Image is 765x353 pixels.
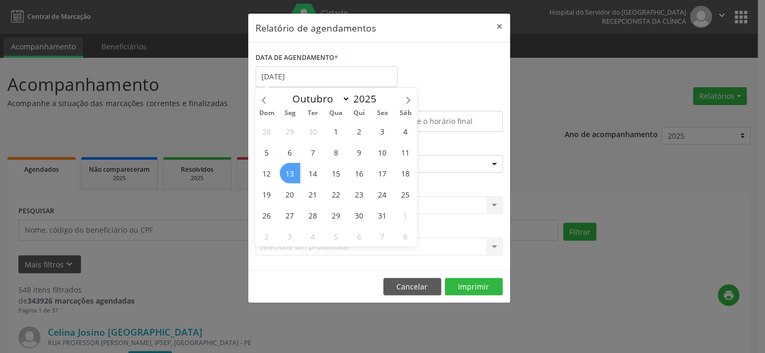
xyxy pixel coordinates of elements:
[395,184,415,204] span: Outubro 25, 2025
[371,110,394,117] span: Sex
[278,110,301,117] span: Seg
[372,226,392,246] span: Novembro 7, 2025
[280,184,300,204] span: Outubro 20, 2025
[395,121,415,141] span: Outubro 4, 2025
[280,163,300,183] span: Outubro 13, 2025
[372,205,392,225] span: Outubro 31, 2025
[349,226,370,246] span: Novembro 6, 2025
[326,121,346,141] span: Outubro 1, 2025
[383,278,441,296] button: Cancelar
[382,111,503,132] input: Selecione o horário final
[349,163,370,183] span: Outubro 16, 2025
[349,142,370,162] span: Outubro 9, 2025
[489,14,510,39] button: Close
[257,226,277,246] span: Novembro 2, 2025
[256,21,376,35] h5: Relatório de agendamentos
[372,184,392,204] span: Outubro 24, 2025
[372,121,392,141] span: Outubro 3, 2025
[257,184,277,204] span: Outubro 19, 2025
[303,121,323,141] span: Setembro 30, 2025
[280,142,300,162] span: Outubro 6, 2025
[256,50,338,66] label: DATA DE AGENDAMENTO
[303,142,323,162] span: Outubro 7, 2025
[256,66,397,87] input: Selecione uma data ou intervalo
[280,121,300,141] span: Setembro 29, 2025
[349,205,370,225] span: Outubro 30, 2025
[257,142,277,162] span: Outubro 5, 2025
[324,110,348,117] span: Qua
[303,205,323,225] span: Outubro 28, 2025
[326,142,346,162] span: Outubro 8, 2025
[350,92,385,106] input: Year
[326,163,346,183] span: Outubro 15, 2025
[257,205,277,225] span: Outubro 26, 2025
[301,110,324,117] span: Ter
[382,95,503,111] label: ATÉ
[445,278,503,296] button: Imprimir
[303,184,323,204] span: Outubro 21, 2025
[303,163,323,183] span: Outubro 14, 2025
[326,184,346,204] span: Outubro 22, 2025
[395,205,415,225] span: Novembro 1, 2025
[257,121,277,141] span: Setembro 28, 2025
[395,142,415,162] span: Outubro 11, 2025
[395,226,415,246] span: Novembro 8, 2025
[372,142,392,162] span: Outubro 10, 2025
[349,184,370,204] span: Outubro 23, 2025
[326,226,346,246] span: Novembro 5, 2025
[255,110,278,117] span: Dom
[348,110,371,117] span: Qui
[349,121,370,141] span: Outubro 2, 2025
[280,226,300,246] span: Novembro 3, 2025
[395,163,415,183] span: Outubro 18, 2025
[280,205,300,225] span: Outubro 27, 2025
[287,91,350,106] select: Month
[257,163,277,183] span: Outubro 12, 2025
[326,205,346,225] span: Outubro 29, 2025
[372,163,392,183] span: Outubro 17, 2025
[394,110,417,117] span: Sáb
[303,226,323,246] span: Novembro 4, 2025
